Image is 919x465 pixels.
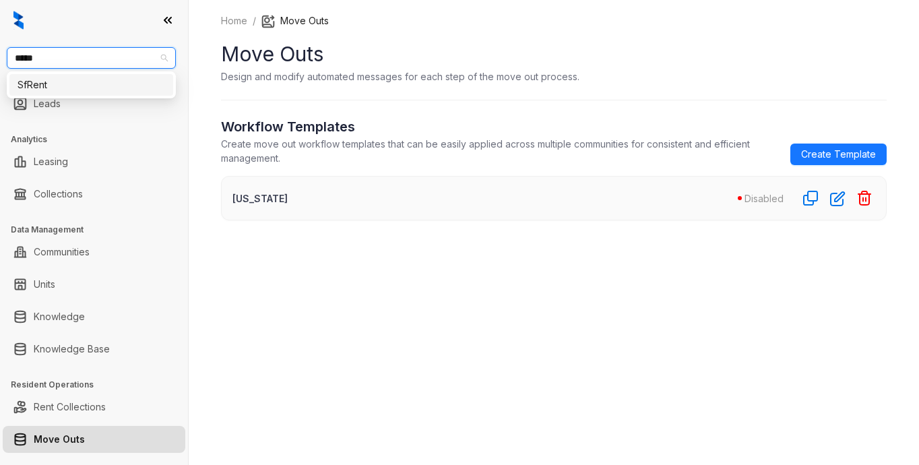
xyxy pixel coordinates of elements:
p: Create move out workflow templates that can be easily applied across multiple communities for con... [221,137,780,165]
li: Move Outs [261,13,329,28]
h3: Analytics [11,133,188,146]
a: Move Outs [34,426,85,453]
li: Rent Collections [3,394,185,421]
a: Knowledge [34,303,85,330]
li: Collections [3,181,185,208]
a: Units [34,271,55,298]
a: Home [218,13,250,28]
li: Units [3,271,185,298]
h2: Workflow Templates [221,117,780,137]
a: Knowledge Base [34,336,110,363]
h1: Move Outs [221,39,887,69]
li: Communities [3,239,185,266]
li: Move Outs [3,426,185,453]
li: Leasing [3,148,185,175]
p: Design and modify automated messages for each step of the move out process. [221,69,579,84]
a: Leasing [34,148,68,175]
li: Knowledge [3,303,185,330]
li: Knowledge Base [3,336,185,363]
a: Create Template [790,144,887,165]
a: Rent Collections [34,394,106,421]
img: logo [13,11,24,30]
div: SfRent [18,77,165,92]
div: SfRent [9,74,173,96]
a: Communities [34,239,90,266]
p: [US_STATE] [232,191,738,206]
span: Create Template [801,147,876,162]
h3: Resident Operations [11,379,188,391]
h3: Data Management [11,224,188,236]
li: / [253,13,256,28]
p: Disabled [744,191,784,206]
a: Leads [34,90,61,117]
a: Collections [34,181,83,208]
li: Leads [3,90,185,117]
